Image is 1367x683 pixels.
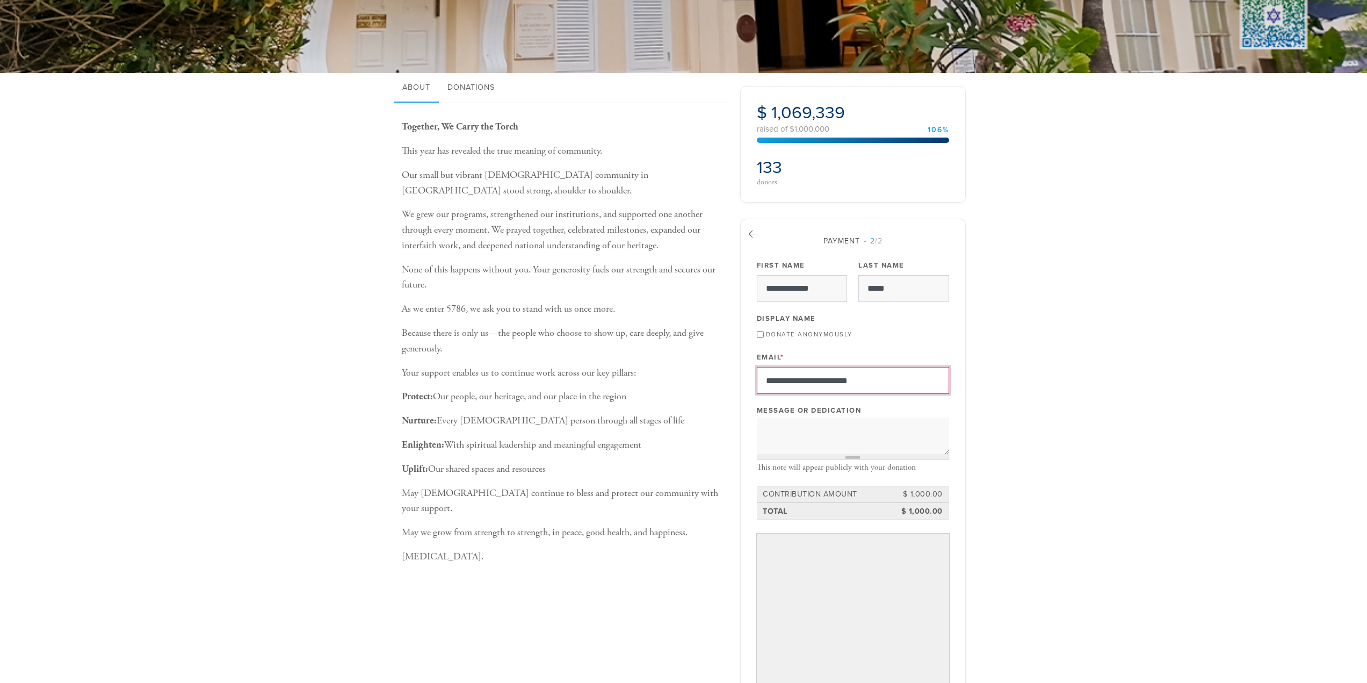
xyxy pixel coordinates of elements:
[771,103,845,123] span: 1,069,339
[864,236,883,246] span: /2
[402,437,724,453] p: With spiritual leadership and meaningful engagement
[858,261,905,270] label: Last Name
[402,207,724,253] p: We grew our programs, strengthened our institutions, and supported one another through every mome...
[402,301,724,317] p: As we enter 5786, we ask you to stand with us once more.
[402,413,724,429] p: Every [DEMOGRAPHIC_DATA] person through all stages of life
[402,438,444,451] b: Enlighten:
[761,487,896,502] td: Contribution Amount
[402,463,428,475] b: Uplift:
[757,261,805,270] label: First Name
[757,406,862,415] label: Message or dedication
[402,414,437,427] b: Nurture:
[757,103,767,123] span: $
[402,462,724,477] p: Our shared spaces and resources
[928,126,949,134] div: 106%
[757,353,784,362] label: Email
[402,262,724,293] p: None of this happens without you. Your generosity fuels our strength and secures our future.
[439,73,503,103] a: Donations
[402,525,724,541] p: May we grow from strength to strength, in peace, good health, and happiness.
[402,486,724,517] p: May [DEMOGRAPHIC_DATA] continue to bless and protect our community with your support.
[761,504,896,519] td: Total
[870,236,875,246] span: 2
[402,120,518,133] b: Together, We Carry the Torch
[766,330,852,338] label: Donate Anonymously
[757,125,949,133] div: raised of $1,000,000
[402,390,433,402] b: Protect:
[402,326,724,357] p: Because there is only us—the people who choose to show up, care deeply, and give generously.
[757,157,850,178] h2: 133
[402,365,724,381] p: Your support enables us to continue work across our key pillars:
[757,178,850,186] div: donors
[402,168,724,199] p: Our small but vibrant [DEMOGRAPHIC_DATA] community in [GEOGRAPHIC_DATA] stood strong, shoulder to...
[757,463,949,472] div: This note will appear publicly with your donation
[757,235,949,247] div: Payment
[757,314,816,323] label: Display Name
[402,389,724,405] p: Our people, our heritage, and our place in the region
[394,73,439,103] a: About
[896,487,944,502] td: $ 1,000.00
[896,504,944,519] td: $ 1,000.00
[402,549,724,565] p: [MEDICAL_DATA].
[402,143,724,159] p: This year has revealed the true meaning of community.
[780,353,784,362] span: This field is required.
